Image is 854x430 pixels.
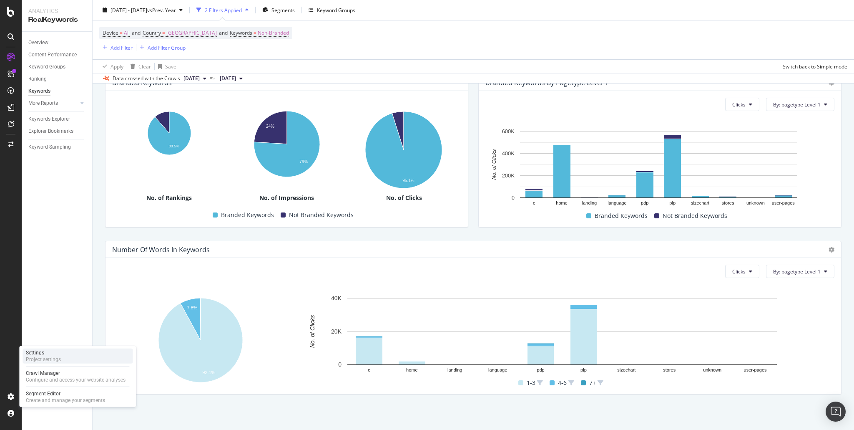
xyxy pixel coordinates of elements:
[180,73,210,83] button: [DATE]
[258,27,289,39] span: Non-Branded
[28,115,70,124] div: Keywords Explorer
[28,75,86,83] a: Ranking
[783,63,847,70] div: Switch back to Simple mode
[165,63,176,70] div: Save
[230,107,343,180] div: A chart.
[111,44,133,51] div: Add Filter
[331,328,342,335] text: 20K
[138,63,151,70] div: Clear
[28,75,47,83] div: Ranking
[403,178,414,183] text: 95.1%
[23,349,133,364] a: SettingsProject settings
[219,29,228,36] span: and
[254,29,256,36] span: =
[772,201,795,206] text: user-pages
[305,3,359,17] button: Keyword Groups
[28,51,77,59] div: Content Performance
[111,63,123,70] div: Apply
[266,124,274,129] text: 24%
[112,294,289,387] svg: A chart.
[148,44,186,51] div: Add Filter Group
[826,402,846,422] div: Open Intercom Messenger
[447,368,462,373] text: landing
[112,194,226,202] div: No. of Rankings
[725,265,759,278] button: Clicks
[617,368,635,373] text: sizechart
[143,29,161,36] span: Country
[502,128,515,134] text: 600K
[28,87,50,96] div: Keywords
[230,29,252,36] span: Keywords
[210,74,216,81] span: vs
[527,378,535,388] span: 1-3
[216,73,246,83] button: [DATE]
[589,378,596,388] span: 7+
[28,99,78,108] a: More Reports
[28,7,85,15] div: Analytics
[23,369,133,384] a: Crawl ManagerConfigure and access your website analyses
[99,3,186,17] button: [DATE] - [DATE]vsPrev. Year
[746,201,765,206] text: unknown
[28,15,85,25] div: RealKeywords
[147,6,176,13] span: vs Prev. Year
[556,201,568,206] text: home
[113,75,180,82] div: Data crossed with the Crawls
[766,98,834,111] button: By: pagetype Level 1
[502,150,515,157] text: 400K
[99,43,133,53] button: Add Filter
[28,63,65,71] div: Keyword Groups
[779,60,847,73] button: Switch back to Simple mode
[162,29,165,36] span: =
[112,107,226,156] svg: A chart.
[221,210,274,220] span: Branded Keywords
[533,201,535,206] text: c
[28,87,86,96] a: Keywords
[338,362,342,368] text: 0
[299,159,308,164] text: 76%
[537,368,544,373] text: pdp
[220,75,236,82] span: 2025 Feb. 28th
[26,390,105,397] div: Segment Editor
[28,127,73,136] div: Explorer Bookmarks
[663,368,676,373] text: stores
[663,211,727,221] span: Not Branded Keywords
[28,63,86,71] a: Keyword Groups
[406,368,418,373] text: home
[595,211,648,221] span: Branded Keywords
[112,245,210,254] div: Number Of Words In Keywords
[193,3,252,17] button: 2 Filters Applied
[347,194,461,202] div: No. of Clicks
[608,201,626,206] text: language
[744,368,767,373] text: user-pages
[580,368,587,373] text: plp
[166,27,217,39] span: [GEOGRAPHIC_DATA]
[582,201,597,206] text: landing
[488,368,507,373] text: language
[691,201,709,206] text: sizechart
[26,356,61,363] div: Project settings
[111,6,147,13] span: [DATE] - [DATE]
[485,127,832,210] svg: A chart.
[28,51,86,59] a: Content Performance
[132,29,141,36] span: and
[26,370,126,377] div: Crawl Manager
[317,6,355,13] div: Keyword Groups
[368,368,370,373] text: c
[187,305,197,310] text: 7.8%
[732,268,746,275] span: Clicks
[120,29,123,36] span: =
[766,265,834,278] button: By: pagetype Level 1
[99,60,123,73] button: Apply
[347,107,460,192] svg: A chart.
[773,101,821,108] span: By: pagetype Level 1
[28,127,86,136] a: Explorer Bookmarks
[136,43,186,53] button: Add Filter Group
[309,315,316,348] text: No. of Clicks
[183,75,200,82] span: 2025 Aug. 27th
[641,201,648,206] text: pdp
[23,390,133,405] a: Segment EditorCreate and manage your segments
